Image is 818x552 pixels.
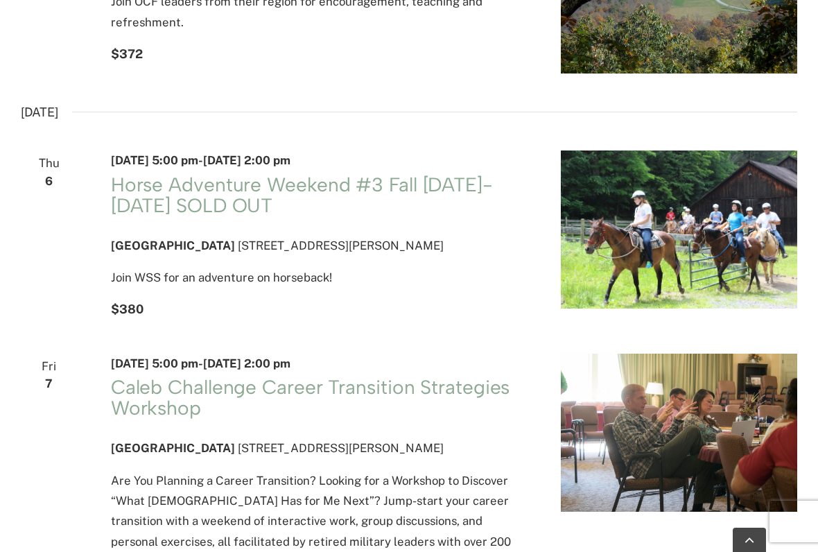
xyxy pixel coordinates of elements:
[111,375,510,420] a: Caleb Challenge Career Transition Strategies Workshop
[21,101,58,123] time: [DATE]
[203,153,290,167] span: [DATE] 2:00 pm
[111,356,290,370] time: -
[111,153,198,167] span: [DATE] 5:00 pm
[238,239,444,252] span: [STREET_ADDRESS][PERSON_NAME]
[21,356,78,377] span: Fri
[111,302,143,316] span: $380
[561,354,797,512] img: IMG_4664
[561,150,797,308] img: rnr-horse-program
[111,173,493,217] a: Horse Adventure Weekend #3 Fall [DATE]-[DATE] SOLD OUT
[21,153,78,173] span: Thu
[21,374,78,394] span: 7
[203,356,290,370] span: [DATE] 2:00 pm
[111,153,290,167] time: -
[111,356,198,370] span: [DATE] 5:00 pm
[111,268,528,288] p: Join WSS for an adventure on horseback!
[111,441,235,455] span: [GEOGRAPHIC_DATA]
[111,239,235,252] span: [GEOGRAPHIC_DATA]
[21,171,78,191] span: 6
[238,441,444,455] span: [STREET_ADDRESS][PERSON_NAME]
[111,46,143,61] span: $372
